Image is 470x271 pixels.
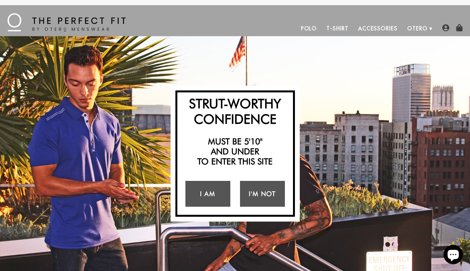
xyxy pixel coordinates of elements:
[442,245,465,266] inbox-online-store-chat: Shopify online store chat
[7,13,126,31] img: The Perfect Fit - by Otero Menswear - Logo
[181,136,290,167] h2: Must be 5'10" and under to enter this site
[322,21,353,36] a: T-Shirt
[456,24,463,31] img: shopping-bag-icon.png
[296,21,322,36] a: Polo
[353,21,402,36] a: Accessories
[185,181,230,207] a: I Am
[240,181,285,207] a: I'm Not
[181,96,290,127] h2: Strut-Worthy Confidence
[442,24,449,31] img: user-account-icon.png
[402,21,433,36] a: Otero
